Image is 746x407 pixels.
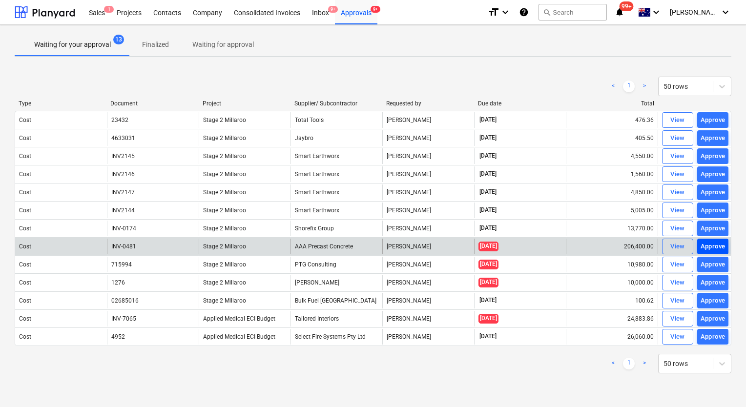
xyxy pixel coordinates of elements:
div: Approve [701,205,725,216]
div: Smart Earthworx [290,203,382,218]
div: View [670,313,685,325]
span: [DATE] [478,170,497,178]
div: Approve [701,295,725,306]
div: INV2146 [111,171,135,178]
div: Approve [701,133,725,144]
div: View [670,277,685,288]
span: [DATE] [478,332,497,341]
div: AAA Precast Concrete [290,239,382,254]
button: View [662,239,693,254]
button: Approve [697,148,728,164]
button: View [662,203,693,218]
div: Approve [701,187,725,198]
button: Approve [697,166,728,182]
div: View [670,241,685,252]
span: [DATE] [478,224,497,232]
button: View [662,329,693,345]
div: Requested by [386,100,470,107]
div: Cost [19,189,31,196]
div: INV-0481 [111,243,136,250]
div: INV-0174 [111,225,136,232]
a: Previous page [607,358,619,369]
span: Stage 2 Millaroo [203,225,246,232]
button: Search [539,4,607,20]
div: PTG Consulting [290,257,382,272]
div: Cost [19,153,31,160]
p: Finalized [142,40,169,50]
button: View [662,166,693,182]
div: Cost [19,261,31,268]
span: Stage 2 Millaroo [203,135,246,142]
div: Cost [19,171,31,178]
span: [DATE] [478,152,497,160]
div: Total Tools [290,112,382,128]
div: Cost [19,135,31,142]
div: 1276 [111,279,125,286]
span: 9+ [328,6,338,13]
div: Document [110,100,194,107]
span: [DATE] [478,260,498,269]
div: Cost [19,225,31,232]
div: Approve [701,331,725,343]
div: Approve [701,151,725,162]
span: Applied Medical ECI Budget [203,333,275,340]
i: keyboard_arrow_down [650,6,662,18]
span: Stage 2 Millaroo [203,153,246,160]
div: 26,060.00 [566,329,658,345]
div: 4633031 [111,135,135,142]
span: [DATE] [478,116,497,124]
span: 13 [113,35,124,44]
button: View [662,311,693,326]
div: [PERSON_NAME] [382,257,474,272]
div: View [670,151,685,162]
div: Approve [701,313,725,325]
i: format_size [488,6,499,18]
a: Previous page [607,81,619,92]
div: Project [203,100,287,107]
span: Stage 2 Millaroo [203,207,246,214]
i: notifications [615,6,624,18]
span: Stage 2 Millaroo [203,279,246,286]
div: [PERSON_NAME] [382,293,474,308]
div: [PERSON_NAME] [382,184,474,200]
a: Page 1 is your current page [623,81,635,92]
div: Cost [19,243,31,250]
div: 10,980.00 [566,257,658,272]
span: 99+ [620,1,634,11]
span: Stage 2 Millaroo [203,297,246,304]
div: INV-7065 [111,315,136,322]
div: [PERSON_NAME] [382,311,474,326]
div: View [670,259,685,270]
button: Approve [697,203,728,218]
p: Waiting for approval [192,40,254,50]
button: View [662,293,693,308]
div: [PERSON_NAME] [382,148,474,164]
div: 4952 [111,333,125,340]
div: 100.62 [566,293,658,308]
div: Smart Earthworx [290,148,382,164]
div: View [670,169,685,180]
button: Approve [697,275,728,290]
div: Type [19,100,103,107]
div: Bulk Fuel [GEOGRAPHIC_DATA] [290,293,382,308]
div: 23432 [111,117,128,123]
span: [DATE] [478,314,498,323]
div: [PERSON_NAME] [290,275,382,290]
div: Smart Earthworx [290,166,382,182]
div: Approve [701,259,725,270]
div: Smart Earthworx [290,184,382,200]
div: INV2145 [111,153,135,160]
button: View [662,184,693,200]
div: 4,850.00 [566,184,658,200]
div: Supplier/ Subcontractor [294,100,378,107]
button: View [662,221,693,236]
div: View [670,187,685,198]
div: Cost [19,207,31,214]
div: Cost [19,315,31,322]
div: [PERSON_NAME] [382,112,474,128]
div: 476.36 [566,112,658,128]
div: Approve [701,277,725,288]
div: 13,770.00 [566,221,658,236]
a: Next page [639,358,650,369]
button: View [662,257,693,272]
